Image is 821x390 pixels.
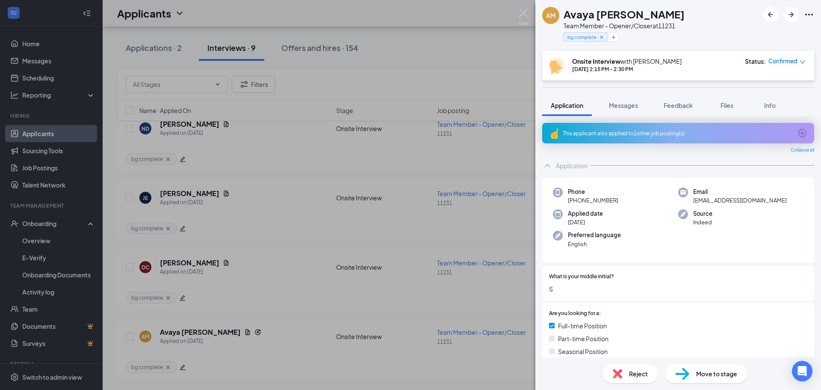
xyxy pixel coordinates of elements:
span: Phone [568,188,618,196]
svg: Cross [599,34,605,40]
span: Are you looking for a: [549,310,601,318]
button: ArrowLeftNew [763,7,778,22]
svg: ArrowRight [786,9,796,20]
span: English [568,240,621,248]
span: Feedback [664,101,693,109]
div: Team Member - Opener/Closer at 11231 [564,21,685,30]
div: Open Intercom Messenger [792,361,812,381]
button: Plus [609,33,618,42]
div: [DATE] 2:15 PM - 2:30 PM [572,65,682,73]
span: Part-time Position [558,334,608,343]
div: Application [556,161,588,170]
div: with [PERSON_NAME] [572,57,682,65]
span: Info [764,101,776,109]
b: Onsite Interview [572,57,620,65]
svg: ChevronUp [542,161,552,171]
span: down [800,59,806,65]
span: Email [693,188,787,196]
span: Seasonal Position [558,347,608,356]
span: Applied date [568,209,603,218]
span: Collapse all [791,147,814,154]
div: Status : [745,57,766,65]
span: Preferred language [568,231,621,239]
span: Indeed [693,218,712,226]
span: What is your middle initial? [549,273,614,281]
span: [PHONE_NUMBER] [568,196,618,205]
svg: Ellipses [804,9,814,20]
span: Application [551,101,583,109]
h1: Avaya [PERSON_NAME] [564,7,685,21]
svg: ArrowCircle [797,128,807,138]
span: Move to stage [696,369,737,378]
span: [EMAIL_ADDRESS][DOMAIN_NAME] [693,196,787,205]
span: [DATE] [568,218,603,226]
svg: Plus [611,35,616,40]
span: Full-time Position [558,321,607,330]
span: S [549,284,807,294]
span: Reject [629,369,648,378]
span: Messages [609,101,638,109]
span: Confirmed [768,57,797,65]
span: Files [721,101,733,109]
button: ArrowRight [783,7,799,22]
div: This applicant also applied to 1 other job posting(s) [563,130,792,137]
svg: ArrowLeftNew [765,9,776,20]
span: bg complete [567,33,597,41]
div: AM [546,11,555,20]
span: Source [693,209,712,218]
